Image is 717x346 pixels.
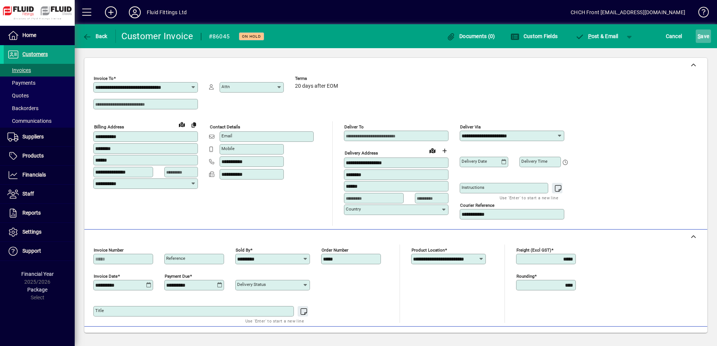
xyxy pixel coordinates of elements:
mat-label: Email [221,133,232,138]
span: P [588,33,592,39]
button: Cancel [664,29,684,43]
span: Custom Fields [510,33,558,39]
mat-label: Freight (excl GST) [516,247,551,253]
mat-label: Country [346,206,361,212]
button: Product [653,330,690,344]
button: Add [99,6,123,19]
mat-label: Mobile [221,146,235,151]
mat-label: Rounding [516,274,534,279]
mat-label: Payment due [165,274,190,279]
span: Suppliers [22,134,44,140]
a: Home [4,26,75,45]
a: Quotes [4,89,75,102]
a: Payments [4,77,75,89]
a: View on map [176,118,188,130]
div: #86045 [209,31,230,43]
div: CHCH Front [EMAIL_ADDRESS][DOMAIN_NAME] [571,6,685,18]
mat-label: Reference [166,256,185,261]
span: Back [83,33,108,39]
a: View on map [426,144,438,156]
a: Settings [4,223,75,241]
span: Cancel [666,30,682,42]
span: Terms [295,76,340,81]
button: Profile [123,6,147,19]
mat-label: Deliver To [344,124,364,130]
span: Package [27,287,47,293]
button: Save [696,29,711,43]
span: ave [698,30,709,42]
span: Home [22,32,36,38]
mat-label: Deliver via [460,124,481,130]
span: Product [657,331,687,343]
app-page-header-button: Back [75,29,116,43]
mat-label: Invoice To [94,76,114,81]
mat-label: Delivery status [237,282,266,287]
span: Backorders [7,105,38,111]
mat-label: Product location [412,247,445,253]
a: Invoices [4,64,75,77]
a: Staff [4,185,75,203]
span: Product History [451,331,489,343]
a: Backorders [4,102,75,115]
button: Back [81,29,109,43]
span: Customers [22,51,48,57]
span: ost & Email [575,33,618,39]
button: Product History [448,330,492,344]
span: Financials [22,172,46,178]
mat-label: Delivery time [521,159,547,164]
span: Products [22,153,44,159]
mat-label: Invoice date [94,274,118,279]
mat-label: Delivery date [462,159,487,164]
span: S [698,33,701,39]
mat-label: Title [95,308,104,313]
mat-hint: Use 'Enter' to start a new line [500,193,558,202]
span: Communications [7,118,52,124]
button: Post & Email [571,29,622,43]
mat-label: Invoice number [94,247,124,253]
span: 20 days after EOM [295,83,338,89]
mat-hint: Use 'Enter' to start a new line [245,317,304,325]
div: Fluid Fittings Ltd [147,6,187,18]
button: Copy to Delivery address [188,119,200,131]
span: Settings [22,229,41,235]
div: Customer Invoice [121,30,193,42]
mat-label: Order number [322,247,348,253]
button: Documents (0) [445,29,497,43]
span: Invoices [7,67,31,73]
span: Documents (0) [447,33,495,39]
span: Reports [22,210,41,216]
a: Communications [4,115,75,127]
button: Custom Fields [509,29,559,43]
a: Knowledge Base [693,1,708,26]
mat-label: Sold by [236,247,250,253]
span: Payments [7,80,35,86]
span: Financial Year [21,271,54,277]
mat-label: Courier Reference [460,203,494,208]
span: Quotes [7,93,29,99]
a: Reports [4,204,75,222]
span: On hold [242,34,261,39]
a: Support [4,242,75,261]
a: Products [4,147,75,165]
a: Suppliers [4,128,75,146]
mat-label: Attn [221,84,230,89]
span: Support [22,248,41,254]
button: Choose address [438,145,450,157]
a: Financials [4,166,75,184]
mat-label: Instructions [462,185,484,190]
span: Staff [22,191,34,197]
